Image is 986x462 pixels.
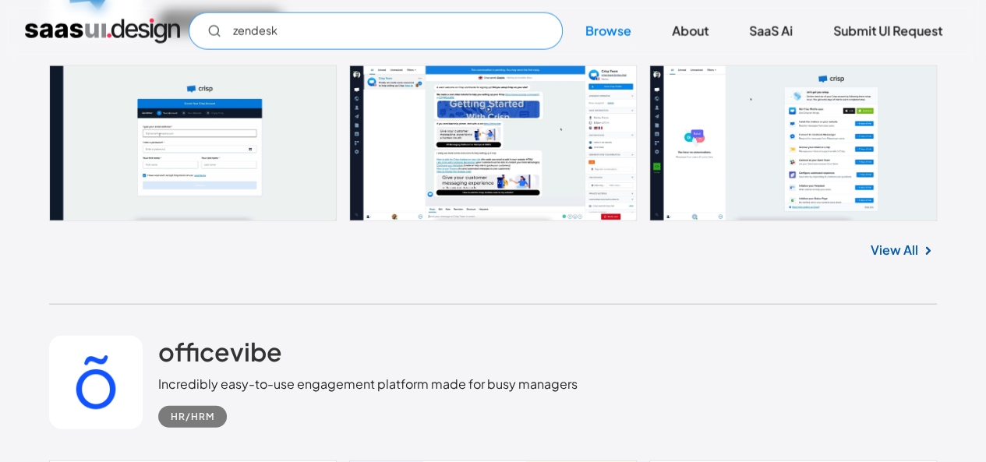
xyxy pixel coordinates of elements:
[171,407,214,426] div: HR/HRM
[25,19,180,44] a: home
[158,375,578,393] div: Incredibly easy-to-use engagement platform made for busy managers
[158,336,282,367] h2: officevibe
[189,12,563,50] input: Search UI designs you're looking for...
[871,241,918,259] a: View All
[567,14,650,48] a: Browse
[189,12,563,50] form: Email Form
[158,336,282,375] a: officevibe
[653,14,727,48] a: About
[730,14,811,48] a: SaaS Ai
[815,14,961,48] a: Submit UI Request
